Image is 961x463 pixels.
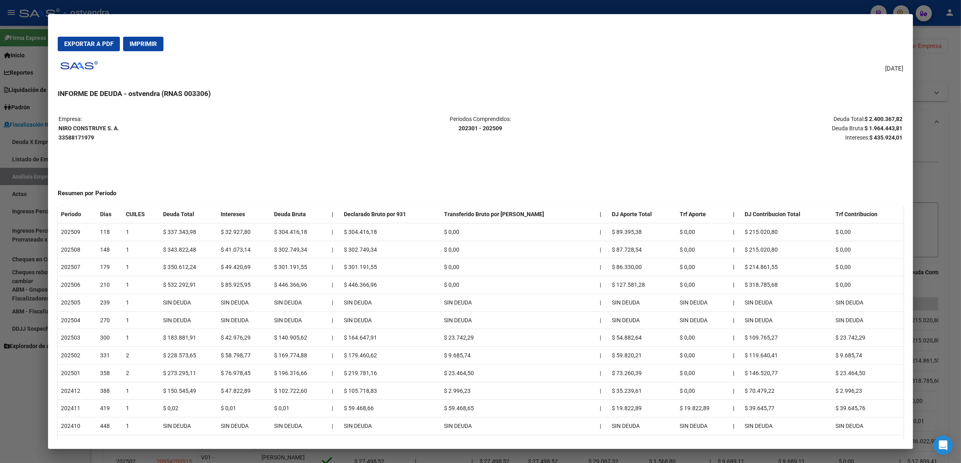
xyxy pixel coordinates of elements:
td: $ 70.479,22 [741,382,832,400]
td: $ 89.395,38 [609,223,676,241]
td: SIN DEUDA [160,417,218,435]
td: $ 164.647,91 [341,329,441,347]
td: $ 169.774,88 [271,347,329,365]
td: $ 109.765,27 [741,329,832,347]
th: DJ Contribucion Total [741,206,832,223]
span: [DATE] [885,64,903,73]
td: SIN DEUDA [741,417,832,435]
td: $ 446.366,96 [341,276,441,294]
td: $ 2.996,23 [832,382,903,400]
td: $ 42.976,29 [218,329,271,347]
td: $ 23.464,50 [832,364,903,382]
td: 1 [123,223,160,241]
td: 1 [123,400,160,417]
td: | [597,329,609,347]
th: Deuda Total [160,206,218,223]
td: 479 [97,435,123,453]
span: Exportar a PDF [64,40,113,48]
th: | [730,435,741,453]
td: 2 [123,347,160,365]
strong: 202301 - 202509 [459,125,502,131]
td: $ 179.460,62 [341,347,441,365]
td: 1 [123,311,160,329]
td: $ 532.292,91 [160,276,218,294]
td: | [329,417,340,435]
td: 1 [123,382,160,400]
td: 118 [97,223,123,241]
th: Dias [97,206,123,223]
td: SIN DEUDA [441,417,597,435]
td: | [597,382,609,400]
td: 202412 [58,382,97,400]
td: | [329,347,340,365]
td: | [597,435,609,453]
td: 1 [123,276,160,294]
td: $ 102.722,60 [271,382,329,400]
td: | [597,223,609,241]
td: SIN DEUDA [832,294,903,311]
td: SIN DEUDA [441,311,597,329]
div: Open Intercom Messenger [934,436,953,455]
th: | [730,206,741,223]
strong: NIRO CONSTRUYE S. A. 33588171979 [59,125,119,141]
td: 210 [97,276,123,294]
th: | [730,311,741,329]
strong: $ 435.924,01 [869,134,902,141]
td: | [329,364,340,382]
td: | [597,259,609,276]
td: SIN DEUDA [741,311,832,329]
td: SIN DEUDA [741,435,832,453]
td: SIN DEUDA [271,417,329,435]
td: $ 47.822,89 [218,382,271,400]
td: $ 76.978,45 [218,364,271,382]
td: $ 0,00 [676,223,730,241]
strong: $ 1.964.443,81 [865,125,902,131]
td: 148 [97,241,123,259]
td: $ 0,01 [218,400,271,417]
p: Deuda Total: Deuda Bruta: Intereses: [622,115,902,142]
td: SIN DEUDA [441,435,597,453]
th: | [329,206,340,223]
td: | [329,241,340,259]
td: 270 [97,311,123,329]
td: | [597,276,609,294]
td: SIN DEUDA [218,294,271,311]
td: $ 85.925,95 [218,276,271,294]
td: $ 58.798,77 [218,347,271,365]
td: $ 119.640,41 [741,347,832,365]
td: $ 215.020,80 [741,223,832,241]
td: | [329,329,340,347]
td: SIN DEUDA [160,311,218,329]
td: SIN DEUDA [271,435,329,453]
td: 448 [97,417,123,435]
td: $ 0,00 [441,241,597,259]
td: $ 0,02 [160,400,218,417]
td: SIN DEUDA [341,417,441,435]
td: $ 304.416,18 [271,223,329,241]
th: Trf Contribucion [832,206,903,223]
td: 2 [123,435,160,453]
td: 202410 [58,417,97,435]
td: | [329,435,340,453]
td: SIN DEUDA [741,294,832,311]
td: SIN DEUDA [609,417,676,435]
td: $ 9.685,74 [441,347,597,365]
td: | [597,400,609,417]
td: | [329,223,340,241]
td: SIN DEUDA [271,294,329,311]
td: 1 [123,241,160,259]
td: SIN DEUDA [160,294,218,311]
td: $ 214.861,55 [741,259,832,276]
th: | [730,382,741,400]
td: $ 301.191,55 [341,259,441,276]
td: SIN DEUDA [218,311,271,329]
td: 202501 [58,364,97,382]
td: $ 304.416,18 [341,223,441,241]
td: $ 0,00 [676,364,730,382]
th: Periodo [58,206,97,223]
td: 1 [123,259,160,276]
th: Intereses [218,206,271,223]
td: $ 2.996,23 [441,382,597,400]
td: 202506 [58,276,97,294]
th: | [730,241,741,259]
